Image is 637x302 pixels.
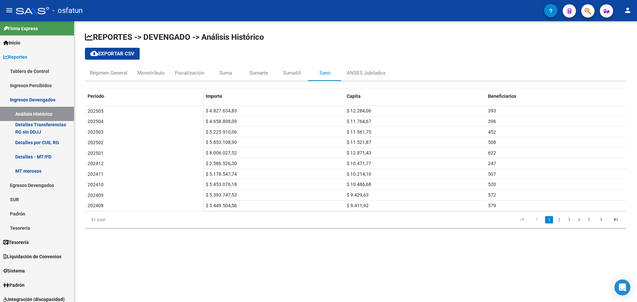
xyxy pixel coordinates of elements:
span: Padrón [3,281,25,289]
li: page 5 [584,214,594,225]
datatable-header-cell: Período [85,89,203,117]
span: $ 10.486,68 [347,182,371,187]
a: go to first page [516,216,529,223]
span: 202505 [88,108,104,114]
a: 3 [565,216,573,223]
span: 622 [488,150,496,155]
span: 202410 [88,182,104,187]
span: 396 [488,119,496,124]
div: Monotributo [137,69,165,77]
span: Firma Express [3,25,38,32]
span: Reportes [3,53,27,61]
span: 202408 [88,203,104,208]
span: $ 12.284,06 [347,108,371,113]
a: go to last page [609,216,622,223]
span: 202504 [88,119,104,124]
a: go to previous page [531,216,543,223]
span: $ 11.561,75 [347,129,371,135]
span: 247 [488,161,496,166]
div: Sumarte [249,69,268,77]
span: Inicio [3,39,20,46]
datatable-header-cell: Importe [203,89,344,117]
span: $ 5.853.108,90 [206,140,237,145]
button: Exportar CSV [85,48,140,60]
li: page 3 [564,214,574,225]
span: $ 5.393.747,53 [206,192,237,198]
mat-icon: cloud_download [90,49,98,57]
span: Capita [347,93,361,99]
span: 202411 [88,171,104,177]
mat-icon: person [624,6,632,14]
li: page 2 [554,214,564,225]
span: 202502 [88,140,104,145]
span: $ 5.449.504,56 [206,203,237,208]
span: $ 10.214,10 [347,171,371,177]
span: 393 [488,108,496,113]
datatable-header-cell: Capita [344,89,485,117]
div: Suma65 [283,69,301,77]
span: 572 [488,192,496,198]
span: Importe [206,93,222,99]
span: $ 12.871,43 [347,150,371,155]
span: Período [88,93,104,99]
span: $ 5.453.076,18 [206,182,237,187]
li: page 1 [544,214,554,225]
a: 2 [555,216,563,223]
div: ANSES Jubilados [347,69,386,77]
span: 507 [488,171,496,177]
span: $ 9.411,92 [347,203,369,208]
span: $ 11.521,87 [347,140,371,145]
span: 520 [488,182,496,187]
a: 4 [575,216,583,223]
span: 202501 [88,151,104,156]
span: - osfatun [52,3,83,18]
span: Tesorería [3,239,29,246]
div: Fiscalización [175,69,204,77]
div: Suma [219,69,232,77]
a: 1 [545,216,553,223]
span: 202503 [88,129,104,135]
span: $ 8.006.027,52 [206,150,237,155]
h1: REPORTES -> DEVENGADO -> Análisis Histórico [85,32,626,42]
a: go to next page [595,216,607,223]
span: Beneficiarios [488,93,516,99]
span: 579 [488,203,496,208]
div: Régimen General [90,69,127,77]
span: $ 10.471,77 [347,161,371,166]
span: Exportar CSV [90,51,134,57]
div: 41 total [85,211,192,228]
datatable-header-cell: Beneficiarios [485,89,627,117]
span: $ 5.178.547,74 [206,171,237,177]
span: 508 [488,140,496,145]
span: Liquidación de Convenios [3,253,61,260]
span: $ 4.658.808,09 [206,119,237,124]
a: 5 [585,216,593,223]
span: $ 11.764,67 [347,119,371,124]
mat-icon: menu [5,6,13,14]
span: 202412 [88,161,104,166]
span: $ 4.827.634,83 [206,108,237,113]
div: Open Intercom Messenger [614,279,630,295]
div: Sano [319,69,331,77]
span: Sistema [3,267,25,274]
li: page 4 [574,214,584,225]
span: 202409 [88,193,104,198]
span: $ 5.225.910,06 [206,129,237,135]
span: 452 [488,129,496,135]
span: $ 2.586.526,30 [206,161,237,166]
span: $ 9.429,63 [347,192,369,198]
